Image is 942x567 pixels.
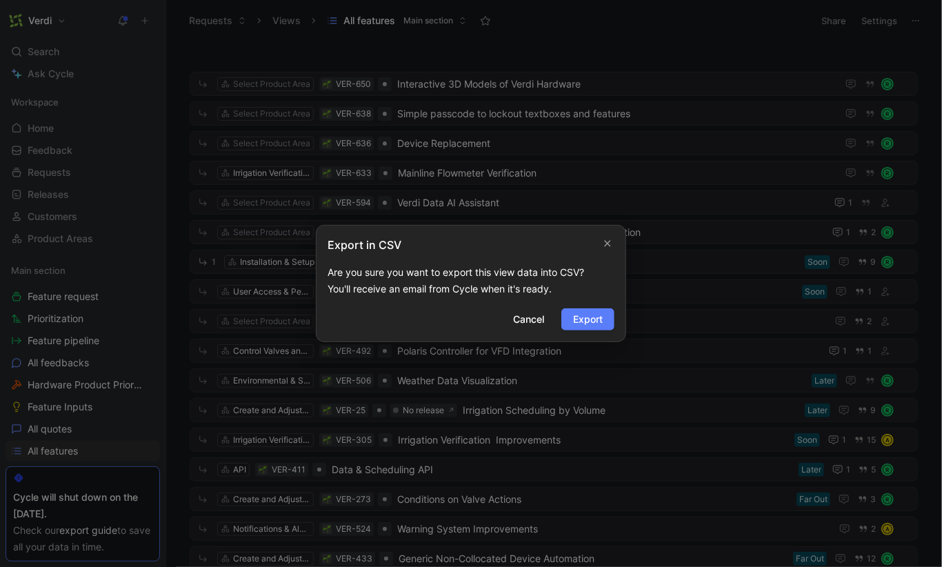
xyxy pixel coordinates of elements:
button: Cancel [501,308,556,330]
div: Are you sure you want to export this view data into CSV? You'll receive an email from Cycle when ... [328,264,614,297]
span: Export [573,311,603,328]
span: Cancel [513,311,544,328]
h2: Export in CSV [328,237,401,253]
button: Export [561,308,614,330]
